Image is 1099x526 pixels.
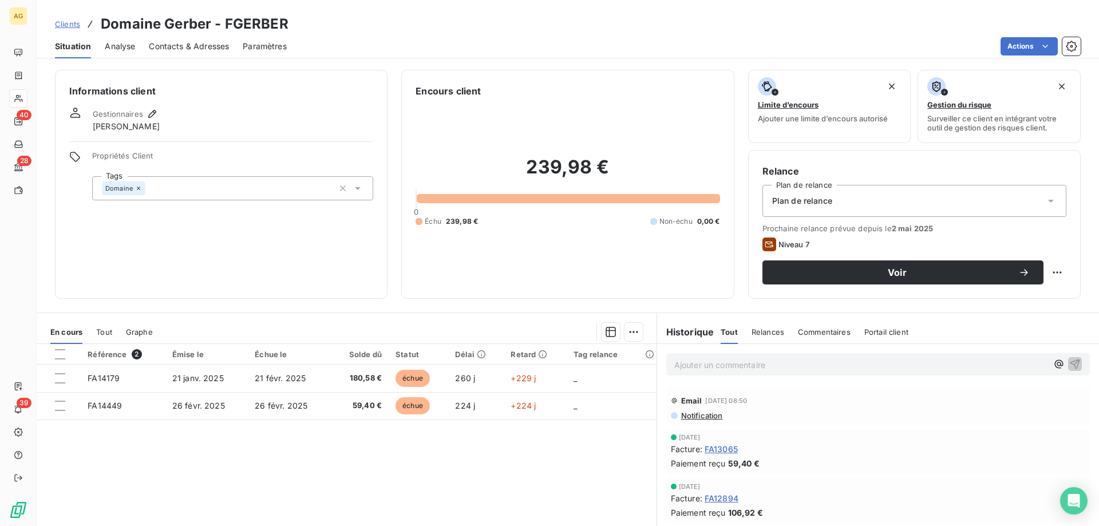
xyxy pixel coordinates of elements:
span: 21 janv. 2025 [172,373,224,383]
span: Graphe [126,327,153,337]
span: 59,40 € [728,457,760,469]
span: Paiement reçu [671,507,726,519]
span: _ [574,373,577,383]
span: Non-échu [659,216,693,227]
div: Référence [88,349,159,359]
span: 40 [17,110,31,120]
span: 0 [414,207,418,216]
button: Limite d’encoursAjouter une limite d’encours autorisé [748,70,911,143]
div: Délai [455,350,497,359]
span: 260 j [455,373,475,383]
div: Retard [511,350,560,359]
span: 0,00 € [697,216,720,227]
a: Clients [55,18,80,30]
div: Tag relance [574,350,650,359]
span: Niveau 7 [778,240,809,249]
h2: 239,98 € [416,156,720,190]
h6: Encours client [416,84,481,98]
span: 26 févr. 2025 [255,401,307,410]
span: [DATE] [679,434,701,441]
span: _ [574,401,577,410]
span: 239,98 € [446,216,478,227]
span: échue [396,370,430,387]
span: Commentaires [798,327,851,337]
span: En cours [50,327,82,337]
span: Paramètres [243,41,287,52]
span: Facture : [671,492,702,504]
span: 106,92 € [728,507,763,519]
span: 28 [17,156,31,166]
h3: Domaine Gerber - FGERBER [101,14,288,34]
div: Statut [396,350,441,359]
div: Émise le [172,350,242,359]
input: Ajouter une valeur [145,183,155,193]
span: Situation [55,41,91,52]
span: Contacts & Adresses [149,41,229,52]
span: Plan de relance [772,195,832,207]
span: Paiement reçu [671,457,726,469]
span: Clients [55,19,80,29]
span: 21 févr. 2025 [255,373,306,383]
h6: Relance [762,164,1066,178]
span: Notification [680,411,723,420]
span: Gestion du risque [927,100,991,109]
div: Open Intercom Messenger [1060,487,1088,515]
span: Analyse [105,41,135,52]
span: Tout [96,327,112,337]
button: Voir [762,260,1043,284]
span: Portail client [864,327,908,337]
img: Logo LeanPay [9,501,27,519]
h6: Informations client [69,84,373,98]
span: +224 j [511,401,536,410]
span: 26 févr. 2025 [172,401,225,410]
span: FA14179 [88,373,120,383]
span: FA12894 [705,492,738,504]
span: 39 [17,398,31,408]
span: Ajouter une limite d’encours autorisé [758,114,888,123]
span: 59,40 € [338,400,382,412]
span: 180,58 € [338,373,382,384]
h6: Historique [657,325,714,339]
span: 2 [132,349,142,359]
span: Voir [776,268,1018,277]
span: Domaine [105,185,133,192]
span: Propriétés Client [92,151,373,167]
span: [DATE] [679,483,701,490]
span: [DATE] 08:50 [705,397,747,404]
span: Email [681,396,702,405]
span: [PERSON_NAME] [93,121,160,132]
span: Gestionnaires [93,109,143,118]
button: Actions [1001,37,1058,56]
span: Échu [425,216,441,227]
span: 224 j [455,401,475,410]
span: Facture : [671,443,702,455]
span: Surveiller ce client en intégrant votre outil de gestion des risques client. [927,114,1071,132]
span: échue [396,397,430,414]
div: Échue le [255,350,324,359]
div: Solde dû [338,350,382,359]
div: AG [9,7,27,25]
span: FA14449 [88,401,122,410]
span: Relances [752,327,784,337]
button: Gestion du risqueSurveiller ce client en intégrant votre outil de gestion des risques client. [918,70,1081,143]
span: Tout [721,327,738,337]
span: FA13065 [705,443,738,455]
span: 2 mai 2025 [892,224,934,233]
span: Limite d’encours [758,100,819,109]
span: +229 j [511,373,536,383]
span: Prochaine relance prévue depuis le [762,224,1066,233]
